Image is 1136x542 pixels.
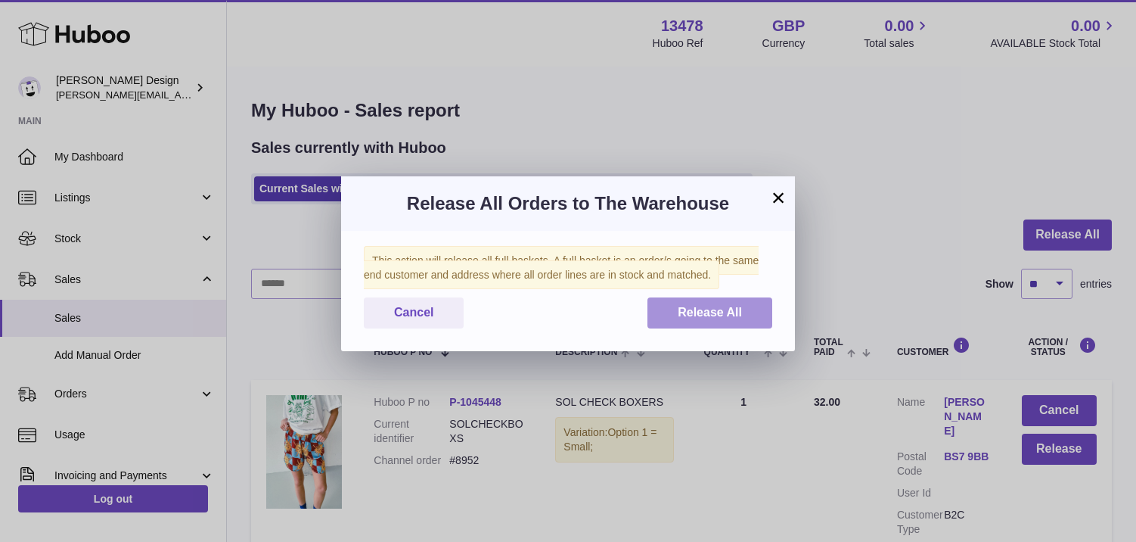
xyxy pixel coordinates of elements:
h3: Release All Orders to The Warehouse [364,192,772,216]
button: Cancel [364,297,464,329]
span: Cancel [394,306,433,319]
span: Release All [678,306,742,319]
button: Release All [647,297,772,329]
button: × [769,188,787,207]
span: This action will release all full baskets. A full basket is an order/s going to the same end cust... [364,246,759,289]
